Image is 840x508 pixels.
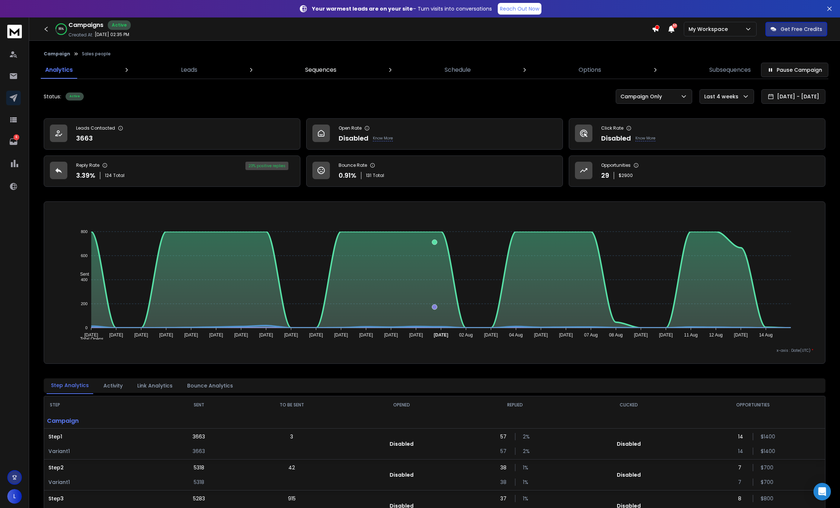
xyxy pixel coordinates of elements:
[75,336,103,342] span: Total Opens
[601,170,609,181] p: 29
[584,332,598,338] tspan: 07 Aug
[559,332,573,338] tspan: [DATE]
[500,464,508,471] p: 38
[81,277,87,282] tspan: 400
[579,66,601,74] p: Options
[259,332,273,338] tspan: [DATE]
[288,464,295,471] p: 42
[434,332,448,338] tspan: [DATE]
[569,155,825,187] a: Opportunities29$2900
[7,25,22,38] img: logo
[84,332,98,338] tspan: [DATE]
[681,396,825,414] th: OPPORTUNITIES
[635,135,655,141] p: Know More
[334,332,348,338] tspan: [DATE]
[305,66,336,74] p: Sequences
[390,471,414,479] p: Disabled
[500,479,508,486] p: 38
[445,66,471,74] p: Schedule
[312,5,492,12] p: – Turn visits into conversations
[75,272,89,277] span: Sent
[66,92,84,101] div: Active
[68,32,93,38] p: Created At:
[574,61,606,79] a: Options
[689,25,731,33] p: My Workspace
[76,125,115,131] p: Leads Contacted
[234,332,248,338] tspan: [DATE]
[193,433,205,440] p: 3663
[109,332,123,338] tspan: [DATE]
[81,229,87,234] tspan: 800
[705,61,755,79] a: Subsequences
[704,93,741,100] p: Last 4 weeks
[384,332,398,338] tspan: [DATE]
[81,302,87,306] tspan: 200
[366,173,371,178] span: 131
[81,253,87,258] tspan: 600
[7,489,22,504] button: L
[373,173,384,178] span: Total
[738,464,745,471] p: 7
[738,448,745,455] p: 14
[47,377,93,394] button: Step Analytics
[82,51,111,57] p: Sales people
[44,414,163,428] p: Campaign
[44,118,300,150] a: Leads Contacted3663
[738,433,745,440] p: 14
[601,162,631,168] p: Opportunities
[609,332,623,338] tspan: 08 Aug
[738,495,745,502] p: 8
[634,332,648,338] tspan: [DATE]
[659,332,673,338] tspan: [DATE]
[765,22,827,36] button: Get Free Credits
[709,332,722,338] tspan: 12 Aug
[339,133,368,143] p: Disabled
[44,155,300,187] a: Reply Rate3.39%124Total23% positive replies
[761,448,768,455] p: $ 1400
[761,495,768,502] p: $ 800
[534,332,548,338] tspan: [DATE]
[359,332,373,338] tspan: [DATE]
[6,134,21,149] a: 6
[76,170,95,181] p: 3.39 %
[684,332,698,338] tspan: 11 Aug
[523,433,530,440] p: 2 %
[159,332,173,338] tspan: [DATE]
[194,464,204,471] p: 5318
[234,396,350,414] th: TO BE SENT
[523,448,530,455] p: 2 %
[193,495,205,502] p: 5283
[48,448,159,455] p: Variant 1
[301,61,341,79] a: Sequences
[523,495,530,502] p: 1 %
[245,162,288,170] div: 23 % positive replies
[339,125,362,131] p: Open Rate
[409,332,423,338] tspan: [DATE]
[339,162,367,168] p: Bounce Rate
[761,63,828,77] button: Pause Campaign
[44,396,163,414] th: STEP
[373,135,393,141] p: Know More
[709,66,751,74] p: Subsequences
[41,61,77,79] a: Analytics
[523,479,530,486] p: 1 %
[459,332,473,338] tspan: 02 Aug
[194,479,204,486] p: 5318
[454,396,577,414] th: REPLIED
[759,332,773,338] tspan: 14 Aug
[484,332,498,338] tspan: [DATE]
[500,433,508,440] p: 57
[56,348,813,353] p: x-axis : Date(UTC)
[193,448,205,455] p: 3663
[761,89,825,104] button: [DATE] - [DATE]
[48,464,159,471] p: Step 2
[577,396,681,414] th: CLICKED
[440,61,475,79] a: Schedule
[734,332,748,338] tspan: [DATE]
[617,440,641,448] p: Disabled
[500,5,539,12] p: Reach Out Now
[177,61,202,79] a: Leads
[45,66,73,74] p: Analytics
